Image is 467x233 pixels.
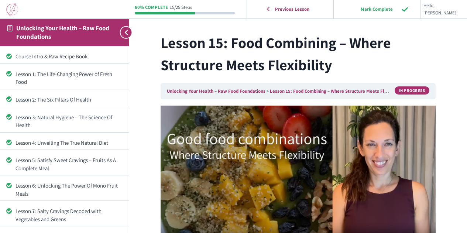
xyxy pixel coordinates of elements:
span: Previous Lesson [270,6,314,12]
div: Lesson 7: Salty Cravings Decoded with Vegetables and Greens [16,207,123,223]
a: Completed Lesson 1: The Life-Changing Power of Fresh Food [6,70,123,86]
div: In Progress [395,86,430,95]
div: Completed [6,114,12,120]
div: Completed [6,183,12,188]
div: Lesson 2: The Six Pillars Of Health [16,96,123,103]
div: Lesson 3: Natural Hygiene – The Science Of Health [16,113,123,129]
div: Completed [6,71,12,76]
a: Completed Course Intro & Raw Recipe Book [6,52,123,60]
a: Completed Lesson 4: Unveiling The True Natural Diet [6,139,123,147]
a: Unlocking Your Health – Raw Food Foundations [16,24,109,41]
div: Completed [6,208,12,214]
div: Course Intro & Raw Recipe Book [16,52,123,60]
h1: Lesson 15: Food Combining – Where Structure Meets Flexibility [161,31,436,76]
a: Completed Lesson 5: Satisfy Sweet Cravings – Fruits As A Complete Meal [6,156,123,172]
div: Completed [6,54,12,59]
div: Lesson 6: Unlocking The Power Of Mono Fruit Meals [16,182,123,198]
div: Lesson 1: The Life-Changing Power of Fresh Food [16,70,123,86]
a: Completed Lesson 3: Natural Hygiene – The Science Of Health [6,113,123,129]
div: Lesson 4: Unveiling The True Natural Diet [16,139,123,147]
div: 15/25 Steps [170,5,192,10]
a: Unlocking Your Health – Raw Food Foundations [167,88,265,94]
a: Lesson 15: Food Combining – Where Structure Meets Flexibility [270,88,401,94]
div: Completed [6,140,12,145]
a: Completed Lesson 2: The Six Pillars Of Health [6,96,123,103]
div: Lesson 5: Satisfy Sweet Cravings – Fruits As A Complete Meal [16,156,123,172]
div: 60% Complete [135,5,168,10]
span: Hello, [PERSON_NAME]! [423,2,458,17]
a: Completed Lesson 7: Salty Cravings Decoded with Vegetables and Greens [6,207,123,223]
a: Completed Lesson 6: Unlocking The Power Of Mono Fruit Meals [6,182,123,198]
nav: Breadcrumbs [161,83,436,99]
input: Mark Complete [342,1,412,17]
button: Toggle sidebar navigation [116,18,129,46]
div: Completed [6,157,12,163]
a: Previous Lesson [249,1,331,17]
div: Completed [6,96,12,102]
